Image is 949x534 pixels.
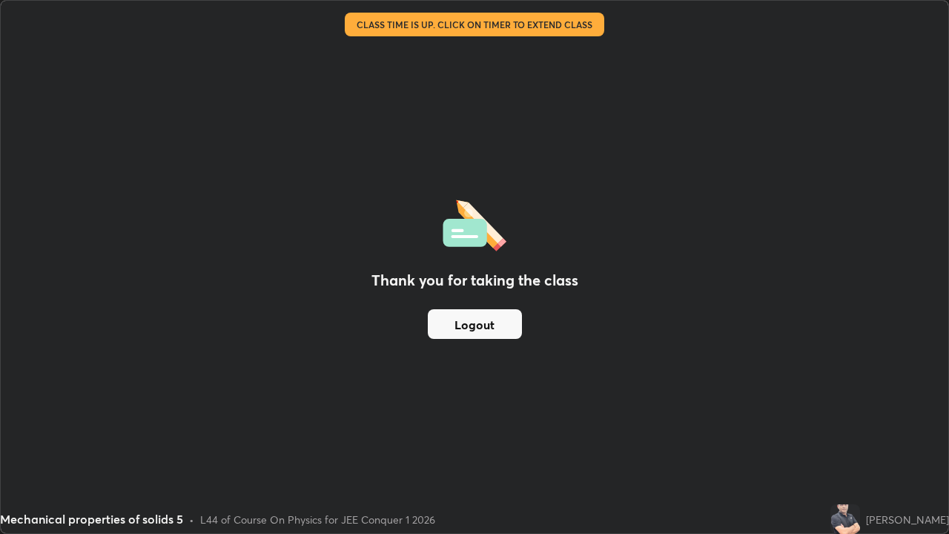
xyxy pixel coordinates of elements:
[830,504,860,534] img: 2cedd6bda10141d99be5a37104ce2ff3.png
[371,269,578,291] h2: Thank you for taking the class
[443,195,506,251] img: offlineFeedback.1438e8b3.svg
[200,512,435,527] div: L44 of Course On Physics for JEE Conquer 1 2026
[189,512,194,527] div: •
[428,309,522,339] button: Logout
[866,512,949,527] div: [PERSON_NAME]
